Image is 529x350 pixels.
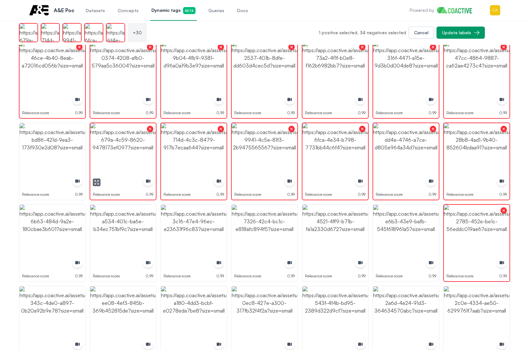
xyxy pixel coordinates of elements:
[302,41,368,107] img: https://app.coactive.ai/assets/ui/images/coactive/AE_Clips_1751060747036/16d89d27-73a2-4f1f-b0e8-...
[409,27,434,39] button: Cancel
[499,274,507,279] p: 0.99
[358,274,365,279] p: 0.99
[41,23,60,42] img: https://app.coactive.ai/assets/ui/images/coactive/AE_Clips_1751060747036/3ed669bd-714d-4c3c-8479-...
[319,29,406,36] p: 1 positive selected, 34 negatives selected
[376,192,403,197] p: Relevance score
[93,274,120,279] p: Relevance score
[499,192,507,197] p: 0.99
[234,274,261,279] p: Relevance score
[234,110,261,115] p: Relevance score
[232,123,297,189] img: https://app.coactive.ai/assets/ui/images/coactive/AE_Clips_1751060747036/09661ba3-9941-4c5e-81f3-...
[358,110,365,115] p: 0.99
[232,205,297,270] img: https://app.coactive.ai/assets/ui/images/coactive/AE_Clips_1751060747036/23fe15ed-7326-42c4-bc1c-...
[106,23,125,42] img: https://app.coactive.ai/assets/ui/images/coactive/AE_Clips_1751060747036/6f96487c-dd4e-4746-a7ce-...
[499,110,507,115] p: 0.99
[373,123,439,189] img: https://app.coactive.ai/assets/ui/images/coactive/AE_Clips_1751060747036/6f96487c-dd4e-4746-a7ce-...
[305,274,332,279] p: Relevance score
[183,7,196,14] span: Beta
[444,123,509,189] img: https://app.coactive.ai/assets/ui/images/coactive/AE_Clips_1751060747036/2dbf0a45-28b8-4ad1-9b40-...
[146,274,153,279] p: 0.99
[216,192,224,197] p: 0.99
[287,192,295,197] p: 0.99
[161,41,227,107] img: https://app.coactive.ai/assets/ui/images/coactive/AE_Clips_1751060747036/2fc73ca4-9b04-4fb9-9381-...
[376,274,403,279] p: Relevance score
[93,192,120,197] p: Relevance score
[128,23,147,42] div: + 30
[442,29,471,36] div: Update labels
[302,205,368,270] img: https://app.coactive.ai/assets/ui/images/coactive/AE_Clips_1751060747036/f6433d70-4521-4ff9-b71b-...
[373,205,439,270] img: https://app.coactive.ai/assets/ui/images/coactive/AE_Clips_1751060747036/139a7b6e-e6b3-43e9-bafb-...
[232,41,297,107] img: https://app.coactive.ai/assets/ui/images/coactive/AE_Clips_1751060747036/d5dacf8b-2537-401b-8dfe-...
[216,110,224,115] p: 0.99
[414,29,429,36] div: Cancel
[75,192,83,197] p: 0.99
[161,205,227,270] button: https://app.coactive.ai/assets/ui/images/coactive/AE_Clips_1751060747036/384d29c9-3c16-47e4-96ec-...
[234,192,261,197] p: Relevance score
[22,110,49,115] p: Relevance score
[164,110,190,115] p: Relevance score
[90,41,156,107] img: https://app.coactive.ai/assets/ui/images/coactive/AE_Clips_1751060747036/0304832c-0374-4208-afb0-...
[429,274,436,279] p: 0.99
[19,23,38,42] img: https://app.coactive.ai/assets/ui/images/coactive/AE_Clips_1751060747036/f3491b71-679a-4c59-8620-...
[305,110,332,115] p: Relevance score
[287,274,295,279] p: 0.99
[75,274,83,279] p: 0.99
[358,192,365,197] p: 0.99
[429,110,436,115] p: 0.99
[29,5,49,15] img: A&E Poc
[90,205,156,270] img: https://app.coactive.ai/assets/ui/images/coactive/AE_Clips_1751060747036/52ca35f3-a534-401c-ba6e-...
[118,7,139,14] span: Concepts
[146,192,153,197] p: 0.99
[22,274,49,279] p: Relevance score
[93,110,120,115] p: Relevance score
[429,192,436,197] p: 0.99
[287,110,295,115] p: 0.99
[62,23,82,42] img: https://app.coactive.ai/assets/ui/images/coactive/AE_Clips_1751060747036/09661ba3-9941-4c5e-81f3-...
[305,192,332,197] p: Relevance score
[373,41,439,107] img: https://app.coactive.ai/assets/ui/images/coactive/AE_Clips_1751060747036/93bd5bab-316f-4471-a15e-...
[161,123,227,189] button: https://app.coactive.ai/assets/ui/images/coactive/AE_Clips_1751060747036/3ed669bd-714d-4c3c-8479-...
[446,192,473,197] p: Relevance score
[22,192,49,197] p: Relevance score
[75,110,83,115] p: 0.99
[146,110,153,115] p: 0.99
[446,274,473,279] p: Relevance score
[490,5,500,15] img: Menu for the logged in user
[437,27,485,39] button: Update labels
[216,274,224,279] p: 0.99
[20,205,85,270] img: https://app.coactive.ai/assets/ui/images/coactive/AE_Clips_1751060747036/7253bc20-6b63-484d-9a2e-...
[20,41,85,107] img: https://app.coactive.ai/assets/ui/images/coactive/AE_Clips_1751060747036/9eeaf49f-46ce-4b40-8eab-...
[84,23,103,42] img: https://app.coactive.ai/assets/ui/images/coactive/AE_Clips_1751060747036/c19065d9-6fca-4e34-b798-...
[302,123,368,189] img: https://app.coactive.ai/assets/ui/images/coactive/AE_Clips_1751060747036/c19065d9-6fca-4e34-b798-...
[446,110,473,115] p: Relevance score
[54,6,74,14] p: A&E Poc
[20,123,85,189] img: https://app.coactive.ai/assets/ui/images/coactive/AE_Clips_1751060747036/8f29cd1a-bd86-421d-9ea3-...
[208,7,224,14] span: Queries
[376,110,403,115] p: Relevance score
[90,123,156,189] img: https://app.coactive.ai/assets/ui/images/coactive/AE_Clips_1751060747036/f3491b71-679a-4c59-8620-...
[151,7,196,14] span: Dynamic tags
[86,7,105,14] span: Datasets
[444,41,509,107] img: https://app.coactive.ai/assets/ui/images/coactive/AE_Clips_1751060747036/feaf9b03-47cc-4864-9887-...
[437,7,477,13] img: Home
[164,274,190,279] p: Relevance score
[444,205,509,270] button: https://app.coactive.ai/assets/ui/images/coactive/AE_Clips_1751060747036/e75fe056-2785-452e-be1c-...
